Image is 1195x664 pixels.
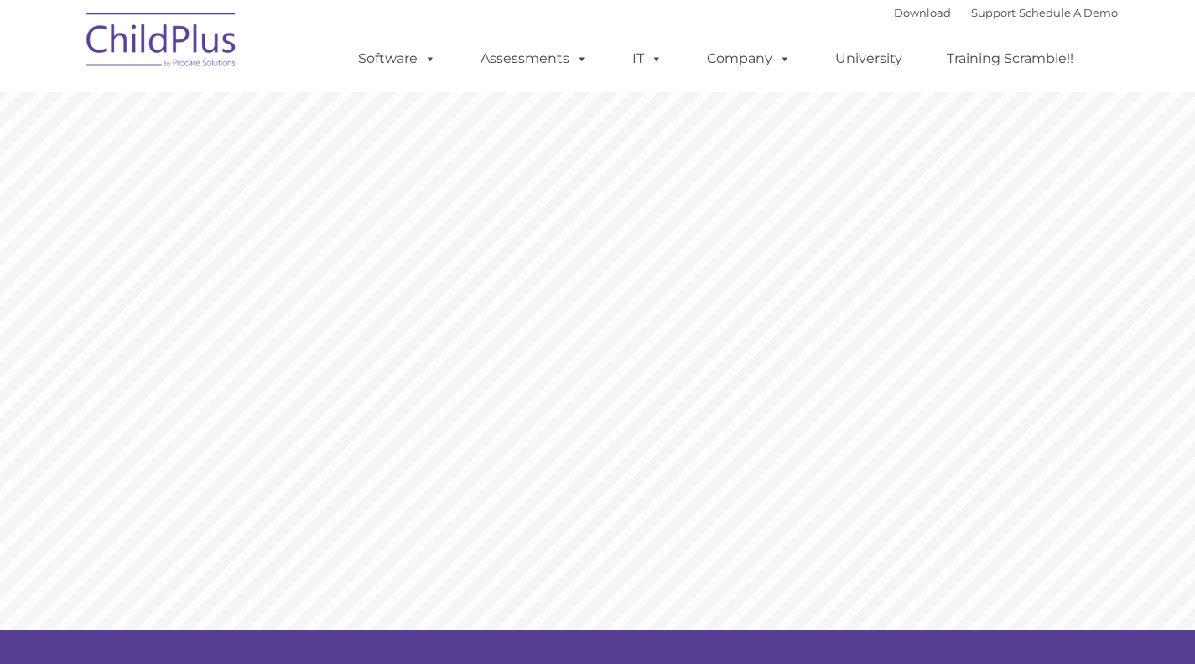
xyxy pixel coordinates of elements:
a: University [818,42,919,76]
a: Schedule A Demo [1019,6,1118,19]
a: Support [971,6,1016,19]
a: Company [690,42,808,76]
font: | [894,6,1118,19]
a: Download [894,6,951,19]
a: Training Scramble!! [930,42,1090,76]
img: ChildPlus by Procare Solutions [78,1,246,85]
a: Assessments [464,42,605,76]
a: IT [616,42,679,76]
a: Software [341,42,453,76]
